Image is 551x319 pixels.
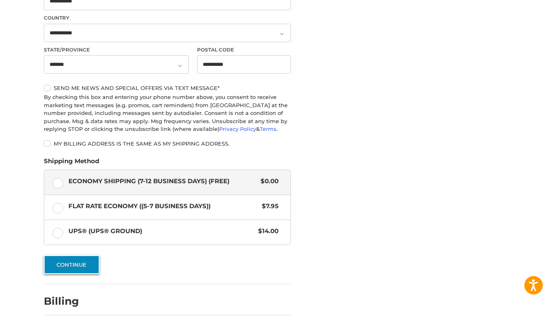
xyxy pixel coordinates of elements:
a: Privacy Policy [219,126,256,132]
span: Flat Rate Economy ((5-7 Business Days)) [68,202,258,211]
h2: Billing [44,295,92,308]
label: State/Province [44,46,189,54]
span: $14.00 [254,227,279,236]
span: $0.00 [256,177,279,186]
label: Postal Code [197,46,291,54]
div: By checking this box and entering your phone number above, you consent to receive marketing text ... [44,93,291,133]
span: $7.95 [258,202,279,211]
a: Terms [260,126,277,132]
button: Continue [44,255,100,274]
label: Country [44,14,291,22]
label: Send me news and special offers via text message* [44,85,291,91]
span: UPS® (UPS® Ground) [68,227,254,236]
span: Economy Shipping (7-12 Business Days) (Free) [68,177,257,186]
legend: Shipping Method [44,157,99,170]
label: My billing address is the same as my shipping address. [44,140,291,147]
